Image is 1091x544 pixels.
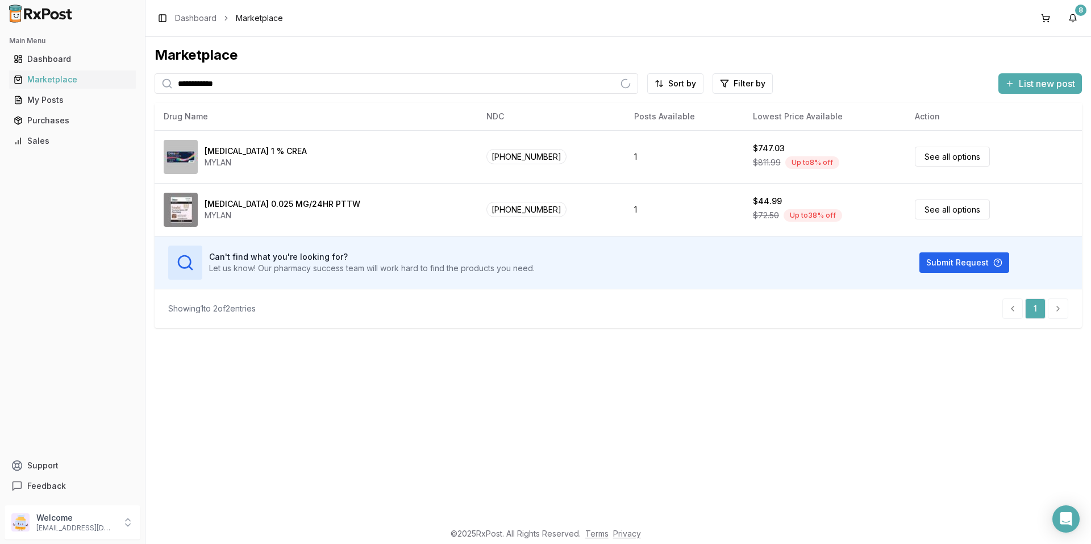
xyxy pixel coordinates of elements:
img: RxPost Logo [5,5,77,23]
nav: breadcrumb [175,13,283,24]
a: See all options [915,200,990,219]
span: Marketplace [236,13,283,24]
button: Submit Request [919,252,1009,273]
span: List new post [1019,77,1075,90]
p: Let us know! Our pharmacy success team will work hard to find the products you need. [209,263,535,274]
button: My Posts [5,91,140,109]
img: Denavir 1 % CREA [164,140,198,174]
span: Feedback [27,480,66,492]
a: Privacy [613,529,641,538]
th: NDC [477,103,625,130]
div: $747.03 [753,143,785,154]
div: [MEDICAL_DATA] 1 % CREA [205,146,307,157]
div: Purchases [14,115,131,126]
th: Posts Available [625,103,744,130]
td: 1 [625,130,744,183]
nav: pagination [1002,298,1068,319]
td: 1 [625,183,744,236]
span: [PHONE_NUMBER] [486,202,567,217]
h3: Can't find what you're looking for? [209,251,535,263]
button: Sort by [647,73,703,94]
span: $72.50 [753,210,779,221]
div: My Posts [14,94,131,106]
span: Sort by [668,78,696,89]
div: Open Intercom Messenger [1052,505,1080,533]
button: Marketplace [5,70,140,89]
a: Terms [585,529,609,538]
a: Dashboard [175,13,216,24]
div: $44.99 [753,196,782,207]
button: Purchases [5,111,140,130]
button: Dashboard [5,50,140,68]
a: Sales [9,131,136,151]
div: Up to 38 % off [784,209,842,222]
th: Action [906,103,1082,130]
div: Sales [14,135,131,147]
button: Filter by [713,73,773,94]
th: Lowest Price Available [744,103,906,130]
div: MYLAN [205,157,307,168]
span: $811.99 [753,157,781,168]
a: Purchases [9,110,136,131]
img: User avatar [11,513,30,531]
a: 1 [1025,298,1046,319]
div: [MEDICAL_DATA] 0.025 MG/24HR PTTW [205,198,360,210]
button: List new post [998,73,1082,94]
a: List new post [998,79,1082,90]
div: Up to 8 % off [785,156,839,169]
h2: Main Menu [9,36,136,45]
span: Filter by [734,78,765,89]
a: See all options [915,147,990,167]
span: [PHONE_NUMBER] [486,149,567,164]
div: Marketplace [155,46,1082,64]
img: Estradiol 0.025 MG/24HR PTTW [164,193,198,227]
p: [EMAIL_ADDRESS][DOMAIN_NAME] [36,524,115,533]
div: 8 [1075,5,1086,16]
th: Drug Name [155,103,477,130]
div: MYLAN [205,210,360,221]
button: Support [5,455,140,476]
div: Marketplace [14,74,131,85]
button: 8 [1064,9,1082,27]
div: Dashboard [14,53,131,65]
a: Dashboard [9,49,136,69]
button: Sales [5,132,140,150]
a: Marketplace [9,69,136,90]
p: Welcome [36,512,115,524]
button: Feedback [5,476,140,496]
div: Showing 1 to 2 of 2 entries [168,303,256,314]
a: My Posts [9,90,136,110]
